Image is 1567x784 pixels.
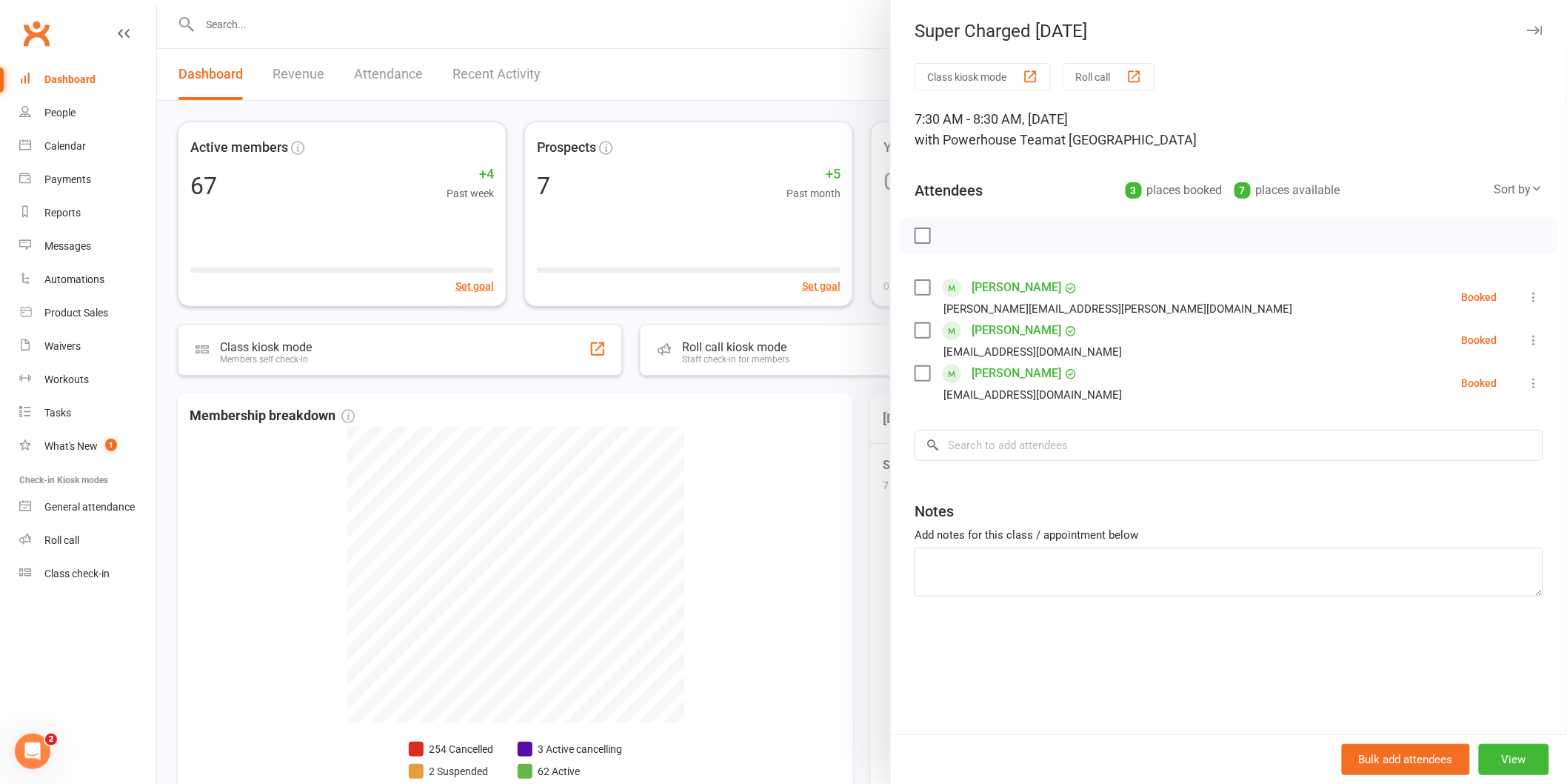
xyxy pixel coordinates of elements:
[44,273,104,285] div: Automations
[19,96,156,130] a: People
[1479,744,1549,775] button: View
[44,140,86,152] div: Calendar
[1126,180,1223,201] div: places booked
[15,734,50,769] iframe: Intercom live chat
[19,63,156,96] a: Dashboard
[19,330,156,363] a: Waivers
[1234,182,1251,199] div: 7
[19,430,156,463] a: What's New1
[943,385,1122,405] div: [EMAIL_ADDRESS][DOMAIN_NAME]
[44,568,110,579] div: Class check-in
[19,363,156,396] a: Workouts
[44,407,71,419] div: Tasks
[891,21,1567,41] div: Super Charged [DATE]
[44,534,79,546] div: Roll call
[915,109,1543,150] div: 7:30 AM - 8:30 AM, [DATE]
[105,439,117,451] span: 1
[44,73,96,85] div: Dashboard
[1054,132,1197,147] span: at [GEOGRAPHIC_DATA]
[19,130,156,163] a: Calendar
[19,557,156,591] a: Class kiosk mode
[44,240,91,252] div: Messages
[943,342,1122,362] div: [EMAIL_ADDRESS][DOMAIN_NAME]
[915,180,983,201] div: Attendees
[19,396,156,430] a: Tasks
[44,340,81,352] div: Waivers
[19,524,156,557] a: Roll call
[915,63,1051,90] button: Class kiosk mode
[44,207,81,219] div: Reports
[19,263,156,296] a: Automations
[1126,182,1142,199] div: 3
[972,362,1061,385] a: [PERSON_NAME]
[915,526,1543,544] div: Add notes for this class / appointment below
[1494,180,1543,199] div: Sort by
[44,307,108,319] div: Product Sales
[1462,378,1497,388] div: Booked
[972,276,1061,299] a: [PERSON_NAME]
[44,173,91,185] div: Payments
[44,501,135,513] div: General attendance
[1234,180,1340,201] div: places available
[19,491,156,524] a: General attendance kiosk mode
[1462,335,1497,345] div: Booked
[943,299,1292,319] div: [PERSON_NAME][EMAIL_ADDRESS][PERSON_NAME][DOMAIN_NAME]
[1342,744,1470,775] button: Bulk add attendees
[44,440,98,452] div: What's New
[972,319,1061,342] a: [PERSON_NAME]
[19,230,156,263] a: Messages
[1462,292,1497,302] div: Booked
[915,430,1543,461] input: Search to add attendees
[18,15,55,52] a: Clubworx
[44,107,76,119] div: People
[915,501,954,522] div: Notes
[19,196,156,230] a: Reports
[44,373,89,385] div: Workouts
[19,163,156,196] a: Payments
[915,132,1054,147] span: with Powerhouse Team
[19,296,156,330] a: Product Sales
[45,734,57,745] span: 2
[1063,63,1155,90] button: Roll call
